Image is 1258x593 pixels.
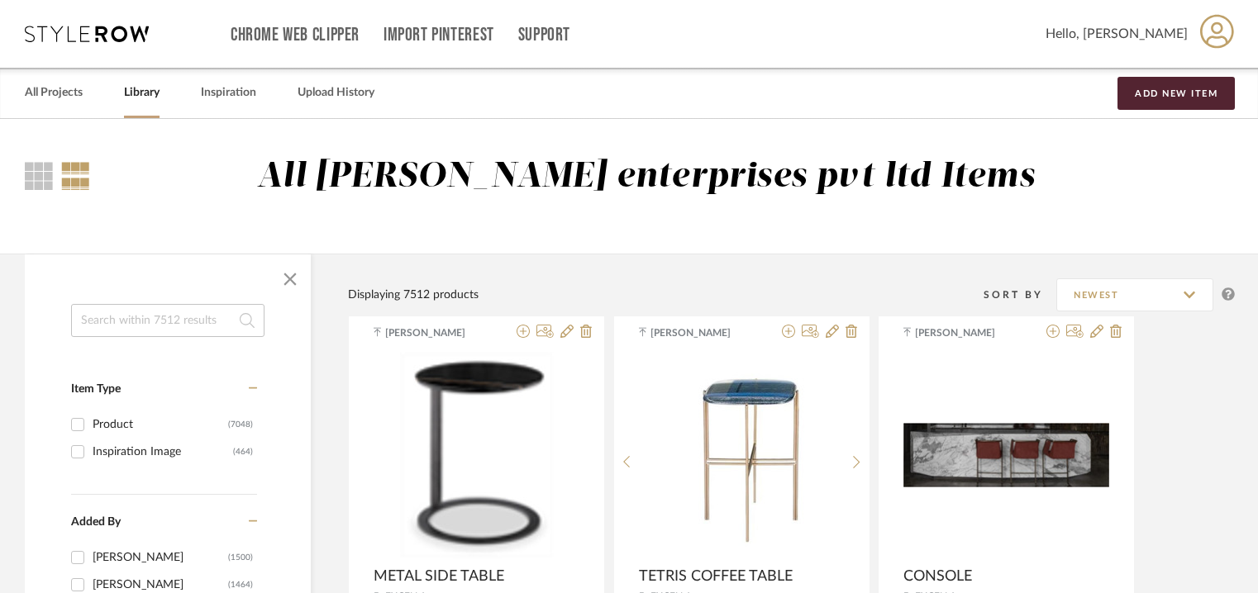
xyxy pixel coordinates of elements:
div: 0 [374,352,579,558]
span: Added By [71,516,121,528]
span: [PERSON_NAME] [915,325,1019,340]
button: Close [274,263,307,296]
a: Import Pinterest [384,28,494,42]
span: [PERSON_NAME] [385,325,489,340]
a: Upload History [298,82,374,104]
img: METAL SIDE TABLE [400,352,554,558]
img: TETRIS COFFEE TABLE [665,352,817,558]
div: (1500) [228,544,253,571]
button: Add New Item [1117,77,1235,110]
span: Hello, [PERSON_NAME] [1046,24,1188,44]
div: All [PERSON_NAME] enterprises pvt ltd Items [257,156,1035,198]
div: 0 [639,352,844,558]
div: Inspiration Image [93,439,233,465]
a: Chrome Web Clipper [231,28,360,42]
a: Inspiration [201,82,256,104]
div: 0 [903,352,1109,558]
span: TETRIS COFFEE TABLE [639,567,793,586]
div: Product [93,411,228,438]
a: All Projects [25,82,83,104]
a: Support [518,28,570,42]
div: [PERSON_NAME] [93,544,228,571]
div: (7048) [228,411,253,438]
span: CONSOLE [903,567,972,586]
input: Search within 7512 results [71,304,264,337]
a: Library [124,82,160,104]
div: (464) [233,439,253,465]
div: Displaying 7512 products [348,286,479,304]
span: METAL SIDE TABLE [374,567,504,586]
img: CONSOLE [903,423,1109,488]
span: [PERSON_NAME] [650,325,755,340]
span: Item Type [71,383,121,395]
div: Sort By [984,287,1056,303]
